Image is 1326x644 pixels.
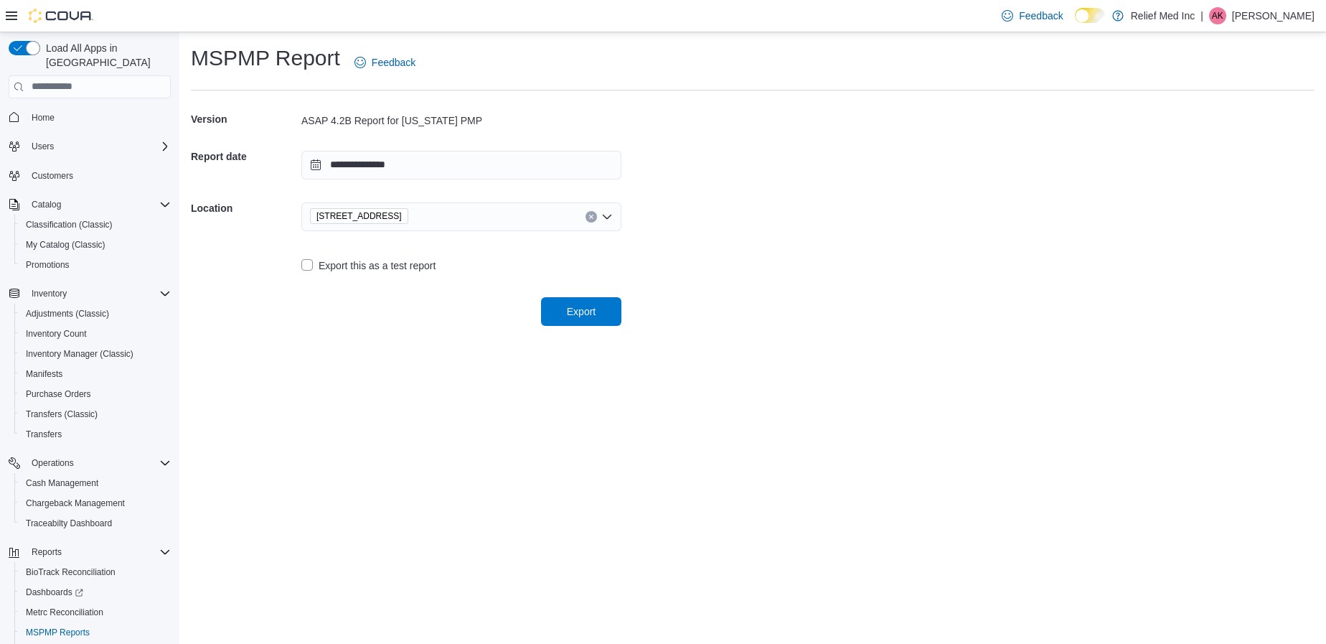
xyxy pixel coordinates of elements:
[14,384,177,404] button: Purchase Orders
[349,48,421,77] a: Feedback
[20,515,171,532] span: Traceabilty Dashboard
[26,543,171,561] span: Reports
[20,365,171,383] span: Manifests
[26,368,62,380] span: Manifests
[26,348,133,360] span: Inventory Manager (Classic)
[3,284,177,304] button: Inventory
[26,454,80,472] button: Operations
[20,426,67,443] a: Transfers
[26,285,72,302] button: Inventory
[26,108,171,126] span: Home
[14,404,177,424] button: Transfers (Classic)
[14,364,177,384] button: Manifests
[32,170,73,182] span: Customers
[26,627,90,638] span: MSPMP Reports
[26,566,116,578] span: BioTrack Reconciliation
[26,285,171,302] span: Inventory
[26,429,62,440] span: Transfers
[14,473,177,493] button: Cash Management
[20,604,171,621] span: Metrc Reconciliation
[3,107,177,128] button: Home
[20,216,171,233] span: Classification (Classic)
[26,454,171,472] span: Operations
[26,138,171,155] span: Users
[14,424,177,444] button: Transfers
[26,328,87,340] span: Inventory Count
[301,151,621,179] input: Press the down key to open a popover containing a calendar.
[26,308,109,319] span: Adjustments (Classic)
[567,304,596,319] span: Export
[26,607,103,618] span: Metrc Reconciliation
[20,305,115,322] a: Adjustments (Classic)
[20,624,95,641] a: MSPMP Reports
[1131,7,1195,24] p: Relief Med Inc
[1232,7,1315,24] p: [PERSON_NAME]
[20,325,171,342] span: Inventory Count
[20,256,75,274] a: Promotions
[26,138,60,155] button: Users
[32,141,54,152] span: Users
[20,216,118,233] a: Classification (Classic)
[191,105,298,134] h5: Version
[32,457,74,469] span: Operations
[372,55,415,70] span: Feedback
[541,297,621,326] button: Export
[29,9,93,23] img: Cova
[20,584,89,601] a: Dashboards
[20,325,93,342] a: Inventory Count
[20,386,171,403] span: Purchase Orders
[20,406,103,423] a: Transfers (Classic)
[14,324,177,344] button: Inventory Count
[26,239,105,251] span: My Catalog (Classic)
[32,199,61,210] span: Catalog
[20,406,171,423] span: Transfers (Classic)
[26,388,91,400] span: Purchase Orders
[20,426,171,443] span: Transfers
[20,475,171,492] span: Cash Management
[20,345,171,363] span: Inventory Manager (Classic)
[14,215,177,235] button: Classification (Classic)
[1212,7,1223,24] span: AK
[26,109,60,126] a: Home
[20,564,171,581] span: BioTrack Reconciliation
[586,211,597,223] button: Clear input
[14,235,177,255] button: My Catalog (Classic)
[26,498,125,509] span: Chargeback Management
[14,344,177,364] button: Inventory Manager (Classic)
[20,475,104,492] a: Cash Management
[26,543,67,561] button: Reports
[301,257,436,274] label: Export this as a test report
[1075,8,1105,23] input: Dark Mode
[3,136,177,157] button: Users
[26,167,79,185] a: Customers
[26,587,83,598] span: Dashboards
[1209,7,1226,24] div: Alyz Khowaja
[32,288,67,299] span: Inventory
[1200,7,1203,24] p: |
[3,165,177,186] button: Customers
[14,304,177,324] button: Adjustments (Classic)
[26,518,112,529] span: Traceabilty Dashboard
[996,1,1068,30] a: Feedback
[20,584,171,601] span: Dashboards
[316,209,402,223] span: [STREET_ADDRESS]
[20,236,111,253] a: My Catalog (Classic)
[26,196,171,213] span: Catalog
[3,453,177,473] button: Operations
[14,493,177,513] button: Chargeback Management
[26,259,70,271] span: Promotions
[20,495,171,512] span: Chargeback Management
[20,495,131,512] a: Chargeback Management
[40,41,171,70] span: Load All Apps in [GEOGRAPHIC_DATA]
[32,112,55,123] span: Home
[310,208,408,224] span: 975 Highway 7 Suite B
[414,208,415,225] input: Accessible screen reader label
[26,409,98,420] span: Transfers (Classic)
[26,167,171,185] span: Customers
[20,256,171,274] span: Promotions
[14,562,177,582] button: BioTrack Reconciliation
[20,386,97,403] a: Purchase Orders
[14,513,177,533] button: Traceabilty Dashboard
[3,542,177,562] button: Reports
[20,305,171,322] span: Adjustments (Classic)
